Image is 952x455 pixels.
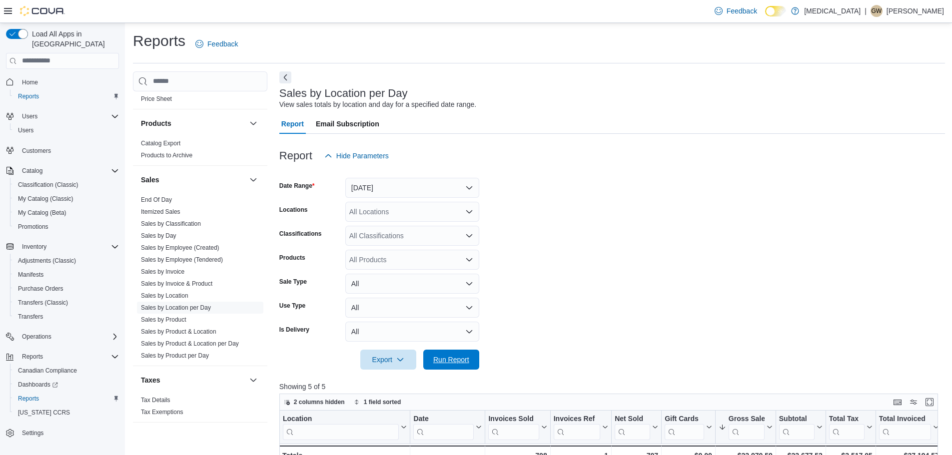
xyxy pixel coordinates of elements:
[141,152,192,159] a: Products to Archive
[14,283,67,295] a: Purchase Orders
[141,151,192,159] span: Products to Archive
[18,427,47,439] a: Settings
[10,406,123,420] button: [US_STATE] CCRS
[22,353,43,361] span: Reports
[665,414,704,440] div: Gift Card Sales
[22,78,38,86] span: Home
[141,375,245,385] button: Taxes
[336,151,389,161] span: Hide Parameters
[14,311,119,323] span: Transfers
[2,143,123,158] button: Customers
[2,330,123,344] button: Operations
[22,333,51,341] span: Operations
[141,304,211,311] a: Sales by Location per Day
[879,414,931,440] div: Total Invoiced
[553,414,600,424] div: Invoices Ref
[279,326,309,334] label: Is Delivery
[14,179,119,191] span: Classification (Classic)
[133,93,267,109] div: Pricing
[141,352,209,359] a: Sales by Product per Day
[829,414,865,440] div: Total Tax
[465,208,473,216] button: Open list of options
[281,114,304,134] span: Report
[615,414,650,424] div: Net Sold
[18,331,119,343] span: Operations
[133,31,185,51] h1: Reports
[14,379,119,391] span: Dashboards
[22,429,43,437] span: Settings
[141,256,223,264] span: Sales by Employee (Tendered)
[779,414,823,440] button: Subtotal
[14,124,37,136] a: Users
[18,299,68,307] span: Transfers (Classic)
[279,150,312,162] h3: Report
[141,292,188,300] span: Sales by Location
[18,92,39,100] span: Reports
[247,174,259,186] button: Sales
[413,414,474,424] div: Date
[133,394,267,422] div: Taxes
[18,209,66,217] span: My Catalog (Beta)
[488,414,539,424] div: Invoices Sold
[887,5,944,17] p: [PERSON_NAME]
[350,396,405,408] button: 1 field sorted
[141,397,170,404] a: Tax Details
[141,304,211,312] span: Sales by Location per Day
[14,407,74,419] a: [US_STATE] CCRS
[14,407,119,419] span: Washington CCRS
[10,310,123,324] button: Transfers
[133,194,267,366] div: Sales
[14,221,119,233] span: Promotions
[18,144,119,157] span: Customers
[779,414,815,424] div: Subtotal
[18,76,42,88] a: Home
[247,117,259,129] button: Products
[141,280,212,287] a: Sales by Invoice & Product
[423,350,479,370] button: Run Report
[465,256,473,264] button: Open list of options
[10,89,123,103] button: Reports
[22,112,37,120] span: Users
[10,378,123,392] a: Dashboards
[345,178,479,198] button: [DATE]
[191,34,242,54] a: Feedback
[141,220,201,227] a: Sales by Classification
[488,414,539,440] div: Invoices Sold
[413,414,474,440] div: Date
[765,16,766,17] span: Dark Mode
[10,220,123,234] button: Promotions
[141,328,216,335] a: Sales by Product & Location
[553,414,608,440] button: Invoices Ref
[141,232,176,239] a: Sales by Day
[14,193,77,205] a: My Catalog (Classic)
[18,223,48,231] span: Promotions
[2,109,123,123] button: Users
[279,254,305,262] label: Products
[141,268,184,275] a: Sales by Invoice
[207,39,238,49] span: Feedback
[2,426,123,440] button: Settings
[141,232,176,240] span: Sales by Day
[279,206,308,214] label: Locations
[360,350,416,370] button: Export
[729,414,765,424] div: Gross Sales
[316,114,379,134] span: Email Subscription
[141,396,170,404] span: Tax Details
[18,381,58,389] span: Dashboards
[719,414,773,440] button: Gross Sales
[18,241,50,253] button: Inventory
[871,5,883,17] div: Georgie Williams
[141,118,171,128] h3: Products
[20,6,65,16] img: Cova
[280,396,349,408] button: 2 columns hidden
[2,75,123,89] button: Home
[141,408,183,416] span: Tax Exemptions
[283,414,399,424] div: Location
[711,1,761,21] a: Feedback
[18,165,119,177] span: Catalog
[2,240,123,254] button: Inventory
[908,396,920,408] button: Display options
[133,137,267,165] div: Products
[345,322,479,342] button: All
[141,175,245,185] button: Sales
